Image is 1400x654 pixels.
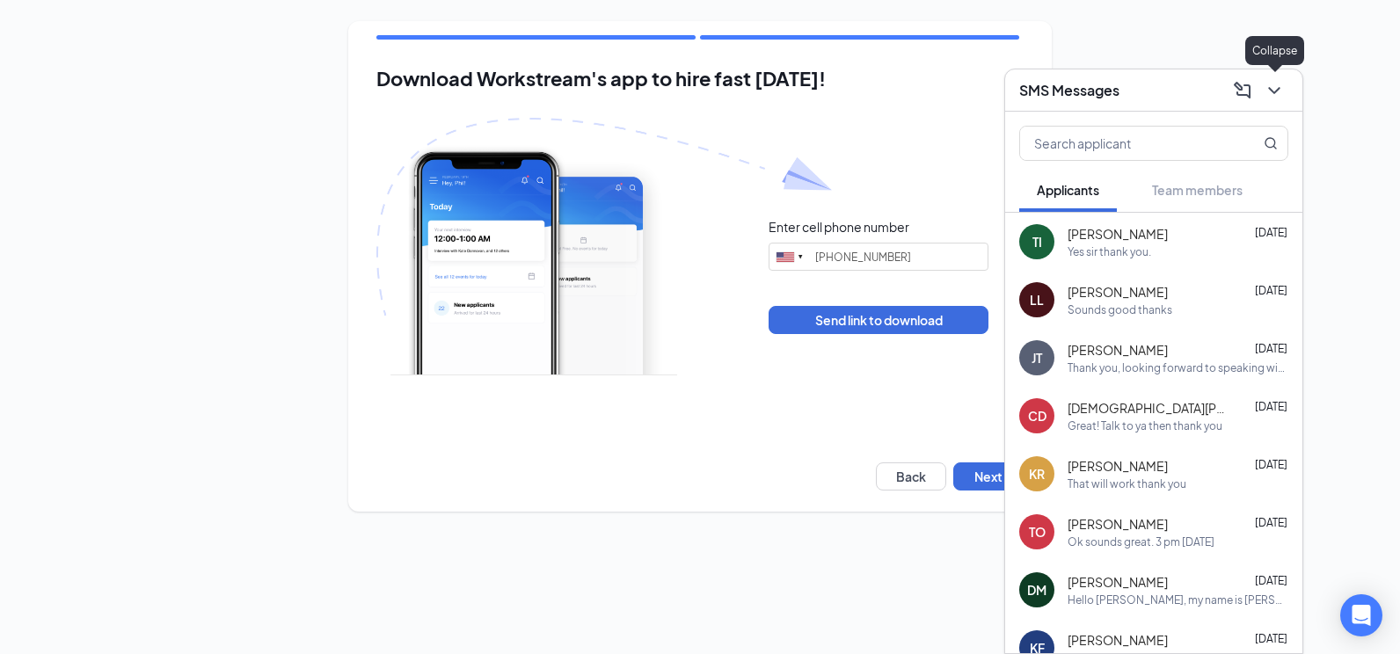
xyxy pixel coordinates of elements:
span: Applicants [1037,182,1099,198]
div: Sounds good thanks [1068,302,1172,317]
button: Back [876,462,946,490]
svg: MagnifyingGlass [1264,136,1278,150]
div: United States: +1 [769,243,810,270]
span: [DATE] [1255,632,1287,645]
h2: Download Workstream's app to hire fast [DATE]! [376,68,1024,90]
div: TI [1032,233,1042,251]
input: Search applicant [1020,127,1229,160]
span: [DATE] [1255,516,1287,529]
div: Yes sir thank you. [1068,244,1151,259]
span: [PERSON_NAME] [1068,573,1168,591]
div: KR [1029,465,1045,483]
button: ComposeMessage [1229,76,1257,105]
div: Collapse [1245,36,1304,65]
span: [PERSON_NAME] [1068,283,1168,301]
button: Send link to download [769,306,988,334]
div: JT [1032,349,1042,367]
div: Open Intercom Messenger [1340,594,1382,636]
div: Thank you, looking forward to speaking with you. [1068,360,1288,375]
div: LL [1030,291,1044,309]
span: [PERSON_NAME] [1068,341,1168,359]
div: Ok sounds great. 3 pm [DATE] [1068,534,1214,549]
input: (201) 555-0123 [769,243,988,271]
span: [DATE] [1255,458,1287,471]
span: [DATE] [1255,226,1287,239]
span: [DATE] [1255,284,1287,297]
span: [DATE] [1255,574,1287,587]
h3: SMS Messages [1019,81,1119,100]
div: TO [1029,523,1046,541]
span: [PERSON_NAME] [1068,225,1168,243]
div: CD [1028,407,1046,425]
div: That will work thank you [1068,476,1186,491]
span: [PERSON_NAME] [1068,515,1168,533]
span: [DATE] [1255,342,1287,355]
span: [DATE] [1255,400,1287,413]
svg: ChevronDown [1264,80,1285,101]
div: Enter cell phone number [769,218,909,236]
div: DM [1027,581,1046,599]
span: [PERSON_NAME] [1068,631,1168,649]
span: [PERSON_NAME] [1068,457,1168,475]
span: [DEMOGRAPHIC_DATA][PERSON_NAME] [1068,399,1226,417]
div: Great! Talk to ya then thank you [1068,418,1222,433]
span: Team members [1152,182,1243,198]
button: ChevronDown [1260,76,1288,105]
button: Next [953,462,1024,490]
svg: ComposeMessage [1232,80,1253,101]
div: Hello [PERSON_NAME], my name is [PERSON_NAME], and I am the manager of [PERSON_NAME] Ace Hardware... [1068,592,1288,607]
img: Download Workstream's app with paper plane [376,118,832,375]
